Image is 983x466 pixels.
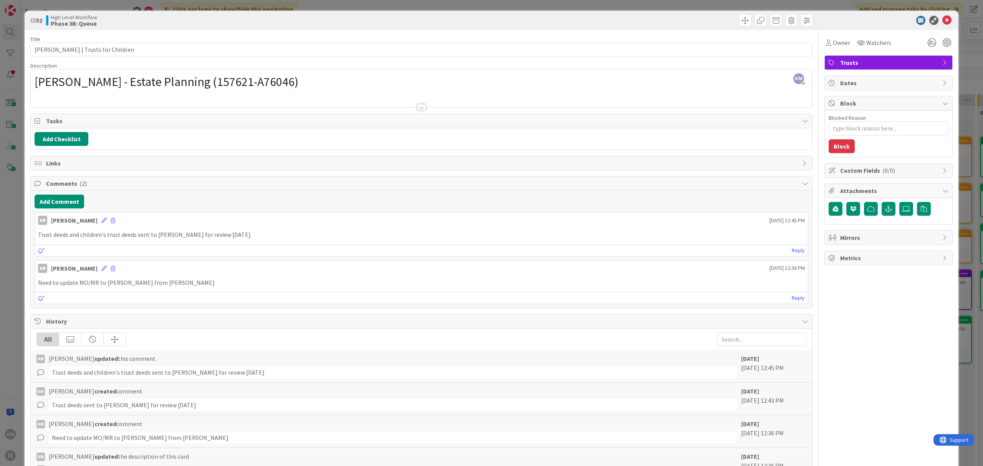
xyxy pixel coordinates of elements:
input: type card name here... [30,43,813,56]
span: Tasks [46,116,798,126]
span: ( 0/0 ) [882,167,895,174]
span: Custom Fields [840,166,938,175]
div: All [37,333,59,346]
p: Need to update MO/MR to [PERSON_NAME] from [PERSON_NAME] [38,278,805,287]
input: Search... [717,332,806,346]
div: Need to update MO/MR to [PERSON_NAME] from [PERSON_NAME] [49,431,737,444]
div: KM [36,453,45,461]
span: Watchers [866,38,891,47]
span: [PERSON_NAME] this comment [49,354,156,363]
b: created [94,387,116,395]
div: [PERSON_NAME] [51,264,98,273]
div: Trust deeds and children's trust deeds sent to [PERSON_NAME] for review [DATE] [49,366,737,378]
div: KM [38,216,47,225]
b: [DATE] [741,420,759,428]
b: updated [94,453,118,460]
span: [DATE] 12:45 PM [770,216,805,225]
span: Support [16,1,35,10]
span: [PERSON_NAME] comment [49,387,142,396]
span: Links [46,159,798,168]
span: [DATE] 12:36 PM [770,264,805,272]
div: Trust deeds sent to [PERSON_NAME] for review [DATE] [49,399,737,411]
span: Block [840,99,938,108]
span: Description [30,62,57,69]
b: [DATE] [741,387,759,395]
b: [DATE] [741,355,759,362]
b: 52 [36,17,42,24]
button: Block [829,139,855,153]
button: Add Checklist [35,132,88,146]
span: Dates [840,78,938,88]
span: Trusts [840,58,938,67]
span: ( 2 ) [79,180,87,187]
button: Add Comment [35,195,84,208]
a: Reply [792,293,805,303]
p: Trust deeds and children's trust deeds sent to [PERSON_NAME] for review [DATE] [38,230,805,239]
span: [PERSON_NAME] comment [49,419,142,428]
span: High Level Workflow [51,14,97,20]
span: ID [30,16,42,25]
div: KM [36,420,45,428]
span: [PERSON_NAME] the description of this card [49,452,189,461]
div: KM [36,355,45,363]
span: Mirrors [840,233,938,242]
span: History [46,317,798,326]
span: Attachments [840,186,938,195]
div: [DATE] 12:43 PM [741,387,806,411]
b: Phase 3B: Queue [51,20,97,26]
span: Owner [833,38,850,47]
div: KM [36,387,45,396]
b: updated [94,355,118,362]
b: [DATE] [741,453,759,460]
label: Blocked Reason [829,114,866,121]
span: Metrics [840,253,938,263]
span: Comments [46,179,798,188]
div: KM [38,264,47,273]
div: [PERSON_NAME] [51,216,98,225]
a: Reply [792,246,805,255]
div: [DATE] 12:45 PM [741,354,806,378]
div: [DATE] 12:36 PM [741,419,806,444]
span: [PERSON_NAME] - Estate Planning (157621-A76046) [35,74,298,89]
label: Title [30,36,40,43]
span: KM [793,73,804,84]
b: created [94,420,116,428]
